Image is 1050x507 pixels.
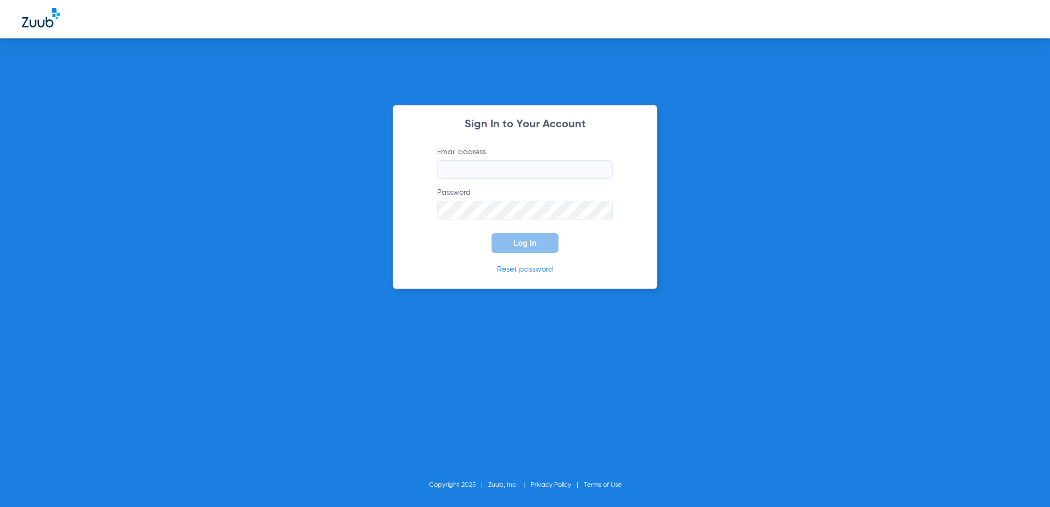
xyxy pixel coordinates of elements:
input: Password [437,201,613,219]
span: Log In [513,239,537,247]
a: Reset password [497,266,553,273]
button: Log In [492,233,558,253]
input: Email address [437,160,613,179]
h2: Sign In to Your Account [421,119,629,130]
a: Terms of Use [584,482,622,488]
img: Zuub Logo [22,8,60,27]
a: Privacy Policy [530,482,571,488]
iframe: Chat Widget [995,454,1050,507]
li: Copyright 2025 [429,480,488,491]
label: Password [437,187,613,219]
label: Email address [437,147,613,179]
li: Zuub, Inc. [488,480,530,491]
